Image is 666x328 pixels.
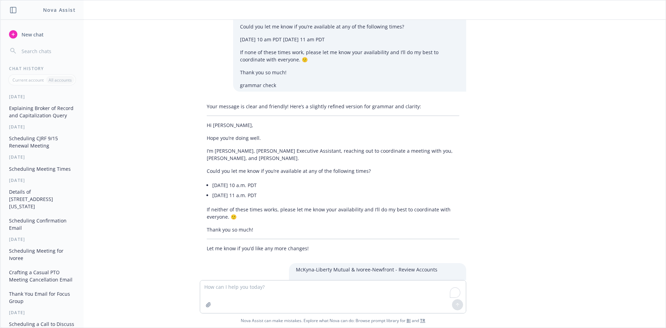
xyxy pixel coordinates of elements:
div: [DATE] [1,310,84,316]
p: Hi [PERSON_NAME], [207,121,459,129]
div: [DATE] [1,177,84,183]
p: Thank you so much! [240,69,459,76]
button: Scheduling Meeting for Ivoree [6,245,78,264]
p: Thank you so much! [207,226,459,233]
li: [DATE] 10 a.m. PDT [212,180,459,190]
div: [DATE] [1,154,84,160]
span: New chat [20,31,44,38]
p: If neither of these times works, please let me know your availability and I’ll do my best to coor... [207,206,459,220]
p: need to cancel and reschedule this meeting, create me a shoprt email [296,279,459,286]
a: TR [420,318,425,323]
button: Explaining Broker of Record and Capitalization Query [6,102,78,121]
div: [DATE] [1,94,84,100]
p: I’m [PERSON_NAME], [PERSON_NAME] Executive Assistant, reaching out to coordinate a meeting with y... [207,147,459,162]
input: Search chats [20,46,75,56]
p: If none of these times work, please let me know your availability and I’ll do my best to coordina... [240,49,459,63]
div: [DATE] [1,124,84,130]
button: Scheduling Confirmation Email [6,215,78,234]
textarea: To enrich screen reader interactions, please activate Accessibility in Grammarly extension settings [200,280,466,313]
p: Could you let me know if you’re available at any of the following times? [207,167,459,175]
button: Scheduling Meeting Times [6,163,78,175]
button: Scheduling CJRF 9/15 Renewal Meeting [6,133,78,151]
h1: Nova Assist [43,6,76,14]
p: [DATE] 10 am PDT [DATE] 11 am PDT [240,36,459,43]
button: Crafting a Casual PTO Meeting Cancellation Email [6,267,78,285]
p: All accounts [49,77,72,83]
button: Thank You Email for Focus Group [6,288,78,307]
p: Your message is clear and friendly! Here’s a slightly refined version for grammar and clarity: [207,103,459,110]
p: McKyna-Liberty Mutual & Ivoree-Newfront - Review Accounts [296,266,459,273]
div: [DATE] [1,236,84,242]
div: Chat History [1,66,84,72]
p: Could you let me know if you’re available at any of the following times? [240,23,459,30]
p: Hope you’re doing well. [207,134,459,142]
p: grammar check [240,82,459,89]
p: Current account [12,77,44,83]
button: Details of [STREET_ADDRESS][US_STATE] [6,186,78,212]
li: [DATE] 11 a.m. PDT [212,190,459,200]
a: BI [407,318,411,323]
button: New chat [6,28,78,41]
span: Nova Assist can make mistakes. Explore what Nova can do: Browse prompt library for and [3,313,663,328]
p: Let me know if you’d like any more changes! [207,245,459,252]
